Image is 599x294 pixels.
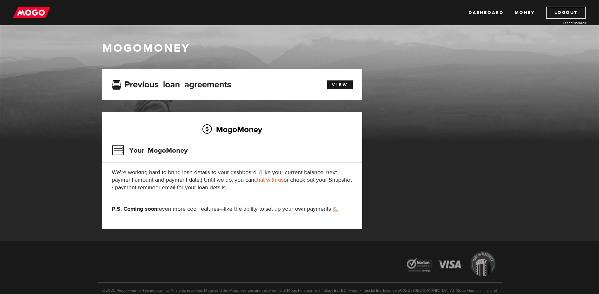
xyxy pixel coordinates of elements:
a: Logout [546,7,586,19]
a: Money [515,7,535,19]
a: Lender licences [539,21,586,25]
img: legal-icons-92a2ffecb4d32d839781d1b4e4802d7b.png [401,247,502,282]
h1: MogoMoney [102,42,497,55]
h3: Your MogoMoney [112,142,188,159]
h3: Previous loan agreements [112,79,231,88]
a: View [327,80,353,89]
a: chat with us [254,176,284,184]
iframe: LiveChat chat widget [473,147,599,294]
img: strong arm emoji [333,207,338,212]
a: Dashboard [469,7,503,19]
p: We're working hard to bring loan details to your dashboard! (Like your current balance, next paym... [112,169,353,191]
img: mogo_logo-11ee424be714fa7cbb0f0f49df9e16ec.png [13,7,50,19]
strong: P.S. Coming soon: [112,205,159,213]
h2: MogoMoney [112,123,353,136]
p: even more cool features—like the ability to set up your own payments [112,205,353,213]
